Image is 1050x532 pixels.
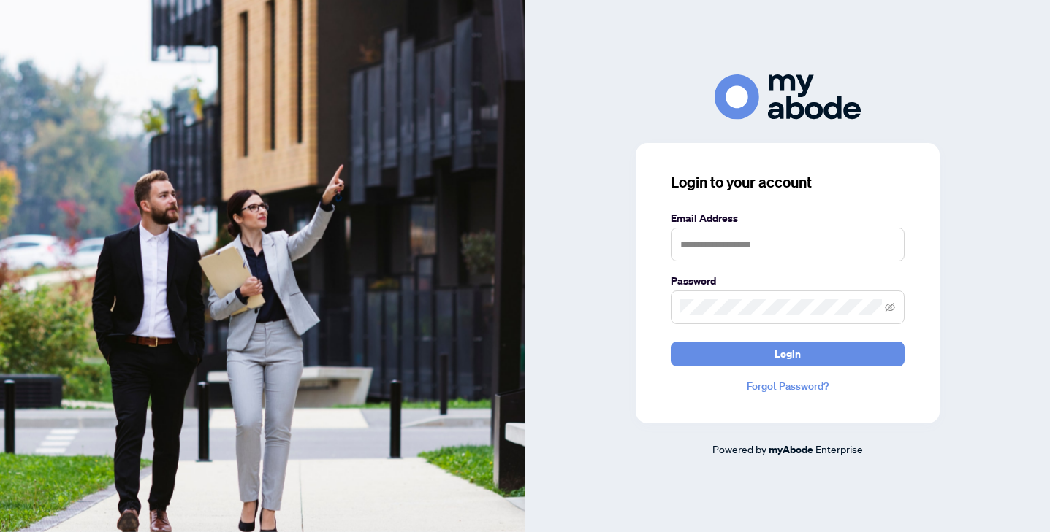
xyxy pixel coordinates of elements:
a: myAbode [769,442,813,458]
label: Email Address [671,210,905,226]
span: Enterprise [815,442,863,455]
h3: Login to your account [671,172,905,193]
img: ma-logo [715,74,861,119]
span: eye-invisible [885,302,895,312]
a: Forgot Password? [671,378,905,394]
span: Powered by [712,442,766,455]
span: Login [775,342,801,366]
label: Password [671,273,905,289]
button: Login [671,342,905,366]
